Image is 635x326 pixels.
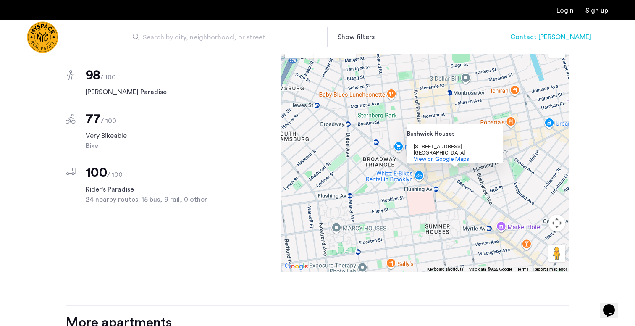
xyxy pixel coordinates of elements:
[600,292,627,318] iframe: chat widget
[86,195,223,205] span: 24 nearby routes: 15 bus, 9 rail, 0 other
[556,7,574,14] a: Login
[107,171,123,178] span: / 100
[414,156,469,163] a: View on Google Maps
[86,141,223,151] span: Bike
[86,166,107,179] span: 100
[585,7,608,14] a: Registration
[510,32,591,42] span: Contact [PERSON_NAME]
[66,168,76,175] img: score
[283,261,310,272] img: Google
[427,266,463,272] button: Keyboard shortcuts
[468,267,512,271] span: Map data ©2025 Google
[86,131,223,141] span: Very Bikeable
[143,32,304,42] span: Search by city, neighborhood, or street.
[100,74,116,81] span: / 100
[66,114,76,124] img: score
[86,68,100,82] span: 98
[27,21,58,53] img: logo
[498,125,504,131] button: Close
[86,112,101,126] span: 77
[67,70,74,80] img: score
[407,124,503,163] div: Bushwick Houses
[548,215,565,231] button: Map camera controls
[407,131,483,137] div: Bushwick Houses
[517,266,528,272] a: Terms (opens in new tab)
[533,266,567,272] a: Report a map error
[86,184,223,195] span: Rider's Paradise
[548,245,565,262] button: Drag Pegman onto the map to open Street View
[338,32,375,42] button: Show or hide filters
[504,29,598,45] button: button
[414,150,489,156] div: [GEOGRAPHIC_DATA]
[101,118,116,124] span: / 100
[27,21,58,53] a: Cazamio Logo
[414,143,489,150] div: [STREET_ADDRESS]
[86,87,223,97] span: [PERSON_NAME] Paradise
[126,27,328,47] input: Apartment Search
[283,261,310,272] a: Open this area in Google Maps (opens a new window)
